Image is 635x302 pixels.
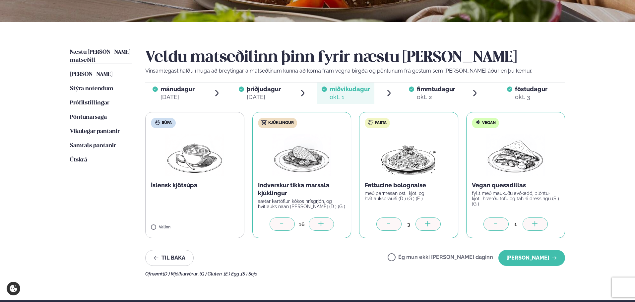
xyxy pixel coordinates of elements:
[151,181,239,189] p: Íslensk kjötsúpa
[70,157,87,163] span: Útskrá
[70,128,120,136] a: Vikulegar pantanir
[162,120,172,126] span: Súpa
[70,143,116,149] span: Samtals pantanir
[145,250,194,266] button: Til baka
[145,48,565,67] h2: Veldu matseðilinn þinn fyrir næstu [PERSON_NAME]
[273,134,331,176] img: Chicken-breast.png
[160,86,195,92] span: mánudagur
[70,49,130,63] span: Næstu [PERSON_NAME] matseðill
[70,85,113,93] a: Stýra notendum
[261,120,267,125] img: chicken.svg
[472,191,560,207] p: fyllt með maukuðu avókadó, plöntu-kjöti, hrærðu tofu og tahini dressingu (S ) (G )
[295,220,309,228] div: 16
[70,48,132,64] a: Næstu [PERSON_NAME] matseðill
[70,71,112,79] a: [PERSON_NAME]
[70,113,107,121] a: Pöntunarsaga
[70,100,109,106] span: Prófílstillingar
[379,134,438,176] img: Spagetti.png
[482,120,496,126] span: Vegan
[241,271,258,276] span: (S ) Soja
[145,67,565,75] p: Vinsamlegast hafðu í huga að breytingar á matseðlinum kunna að koma fram vegna birgða og pöntunum...
[330,86,370,92] span: miðvikudagur
[70,114,107,120] span: Pöntunarsaga
[155,120,160,125] img: soup.svg
[509,220,523,228] div: 1
[145,271,565,276] div: Ofnæmi:
[247,86,281,92] span: þriðjudagur
[7,282,20,295] a: Cookie settings
[163,271,200,276] span: (D ) Mjólkurvörur ,
[417,93,455,101] div: okt. 2
[472,181,560,189] p: Vegan quesadillas
[70,156,87,164] a: Útskrá
[365,181,453,189] p: Fettucine bolognaise
[515,86,547,92] span: föstudagur
[70,72,112,77] span: [PERSON_NAME]
[70,99,109,107] a: Prófílstillingar
[70,142,116,150] a: Samtals pantanir
[258,199,346,209] p: sætar kartöflur, kókos hrísgrjón, og hvítlauks naan [PERSON_NAME] (D ) (G )
[475,120,480,125] img: Vegan.svg
[515,93,547,101] div: okt. 3
[224,271,241,276] span: (E ) Egg ,
[402,220,415,228] div: 3
[368,120,373,125] img: pasta.svg
[247,93,281,101] div: [DATE]
[486,134,545,176] img: Quesadilla.png
[200,271,224,276] span: (G ) Glúten ,
[165,134,224,176] img: Soup.png
[70,86,113,91] span: Stýra notendum
[258,181,346,197] p: Indverskur tikka marsala kjúklingur
[330,93,370,101] div: okt. 1
[498,250,565,266] button: [PERSON_NAME]
[160,93,195,101] div: [DATE]
[70,129,120,134] span: Vikulegar pantanir
[268,120,294,126] span: Kjúklingur
[365,191,453,201] p: með parmesan osti, kjöti og hvítlauksbrauði (D ) (G ) (E )
[375,120,387,126] span: Pasta
[417,86,455,92] span: fimmtudagur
